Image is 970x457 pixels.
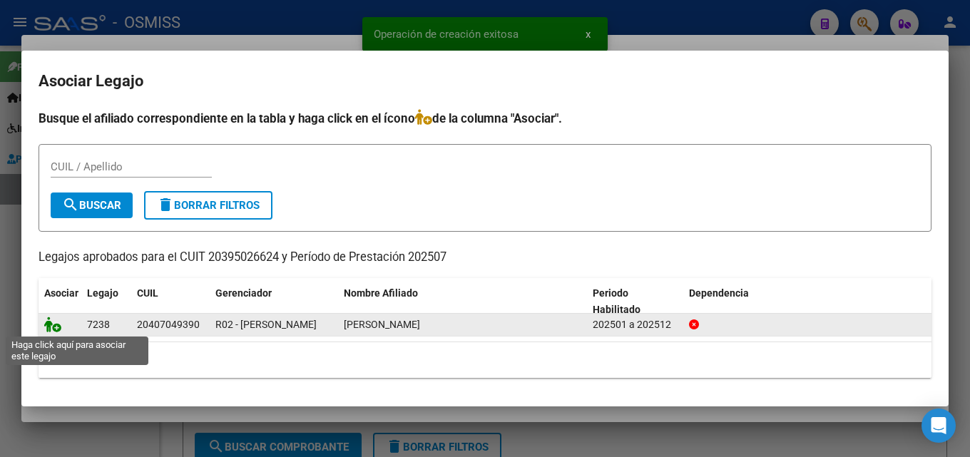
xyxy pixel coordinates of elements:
[338,278,587,325] datatable-header-cell: Nombre Afiliado
[921,409,956,443] div: Open Intercom Messenger
[62,196,79,213] mat-icon: search
[215,287,272,299] span: Gerenciador
[39,278,81,325] datatable-header-cell: Asociar
[39,109,931,128] h4: Busque el afiliado correspondiente en la tabla y haga click en el ícono de la columna "Asociar".
[137,287,158,299] span: CUIL
[137,317,200,333] div: 20407049390
[587,278,683,325] datatable-header-cell: Periodo Habilitado
[62,199,121,212] span: Buscar
[81,278,131,325] datatable-header-cell: Legajo
[131,278,210,325] datatable-header-cell: CUIL
[87,319,110,330] span: 7238
[44,287,78,299] span: Asociar
[39,342,931,378] div: 1 registros
[51,192,133,218] button: Buscar
[215,319,317,330] span: R02 - [PERSON_NAME]
[157,199,260,212] span: Borrar Filtros
[157,196,174,213] mat-icon: delete
[39,68,931,95] h2: Asociar Legajo
[39,249,931,267] p: Legajos aprobados para el CUIT 20395026624 y Período de Prestación 202507
[593,287,640,315] span: Periodo Habilitado
[683,278,932,325] datatable-header-cell: Dependencia
[210,278,338,325] datatable-header-cell: Gerenciador
[144,191,272,220] button: Borrar Filtros
[344,287,418,299] span: Nombre Afiliado
[87,287,118,299] span: Legajo
[689,287,749,299] span: Dependencia
[593,317,678,333] div: 202501 a 202512
[344,319,420,330] span: PALACIOS JONATAN MARTIN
